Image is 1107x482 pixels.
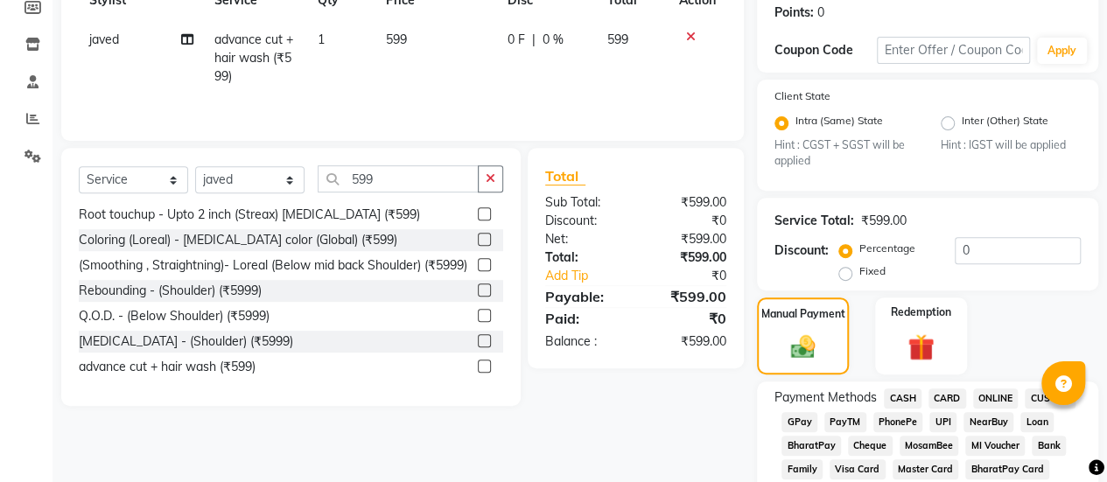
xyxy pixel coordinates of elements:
[79,256,467,275] div: (Smoothing , Straightning)- Loreal (Below mid back Shoulder) (₹5999)
[973,388,1019,409] span: ONLINE
[761,306,845,322] label: Manual Payment
[891,304,951,320] label: Redemption
[900,331,942,363] img: _gift.svg
[848,436,893,456] span: Cheque
[532,332,636,351] div: Balance :
[79,231,397,249] div: Coloring (Loreal) - [MEDICAL_DATA] color (Global) (₹599)
[508,31,525,49] span: 0 F
[929,412,956,432] span: UPI
[532,267,653,285] a: Add Tip
[965,436,1025,456] span: MI Voucher
[963,412,1013,432] span: NearBuy
[893,459,959,479] span: Master Card
[532,230,636,248] div: Net:
[774,41,877,59] div: Coupon Code
[824,412,866,432] span: PayTM
[774,388,877,407] span: Payment Methods
[1032,436,1066,456] span: Bank
[214,31,293,84] span: advance cut + hair wash (₹599)
[635,193,739,212] div: ₹599.00
[1025,388,1075,409] span: CUSTOM
[774,212,854,230] div: Service Total:
[79,358,256,376] div: advance cut + hair wash (₹599)
[877,37,1030,64] input: Enter Offer / Coupon Code
[532,286,636,307] div: Payable:
[653,267,739,285] div: ₹0
[774,241,829,260] div: Discount:
[607,31,628,47] span: 599
[941,137,1081,153] small: Hint : IGST will be applied
[635,230,739,248] div: ₹599.00
[859,241,915,256] label: Percentage
[1020,412,1054,432] span: Loan
[884,388,921,409] span: CASH
[774,88,830,104] label: Client State
[532,212,636,230] div: Discount:
[873,412,923,432] span: PhonePe
[635,286,739,307] div: ₹599.00
[774,137,914,170] small: Hint : CGST + SGST will be applied
[781,412,817,432] span: GPay
[635,248,739,267] div: ₹599.00
[635,308,739,329] div: ₹0
[89,31,119,47] span: javed
[318,165,479,192] input: Search or Scan
[830,459,886,479] span: Visa Card
[635,212,739,230] div: ₹0
[900,436,959,456] span: MosamBee
[1037,38,1087,64] button: Apply
[965,459,1049,479] span: BharatPay Card
[532,193,636,212] div: Sub Total:
[79,307,270,325] div: Q.O.D. - (Below Shoulder) (₹5999)
[962,113,1048,134] label: Inter (Other) State
[783,332,823,360] img: _cash.svg
[79,206,420,224] div: Root touchup - Upto 2 inch (Streax) [MEDICAL_DATA] (₹599)
[817,3,824,22] div: 0
[795,113,883,134] label: Intra (Same) State
[532,308,636,329] div: Paid:
[781,436,841,456] span: BharatPay
[774,3,814,22] div: Points:
[861,212,907,230] div: ₹599.00
[532,248,636,267] div: Total:
[386,31,407,47] span: 599
[859,263,886,279] label: Fixed
[318,31,325,47] span: 1
[635,332,739,351] div: ₹599.00
[928,388,966,409] span: CARD
[79,282,262,300] div: Rebounding - (Shoulder) (₹5999)
[781,459,823,479] span: Family
[79,332,293,351] div: [MEDICAL_DATA] - (Shoulder) (₹5999)
[545,167,585,185] span: Total
[543,31,564,49] span: 0 %
[532,31,536,49] span: |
